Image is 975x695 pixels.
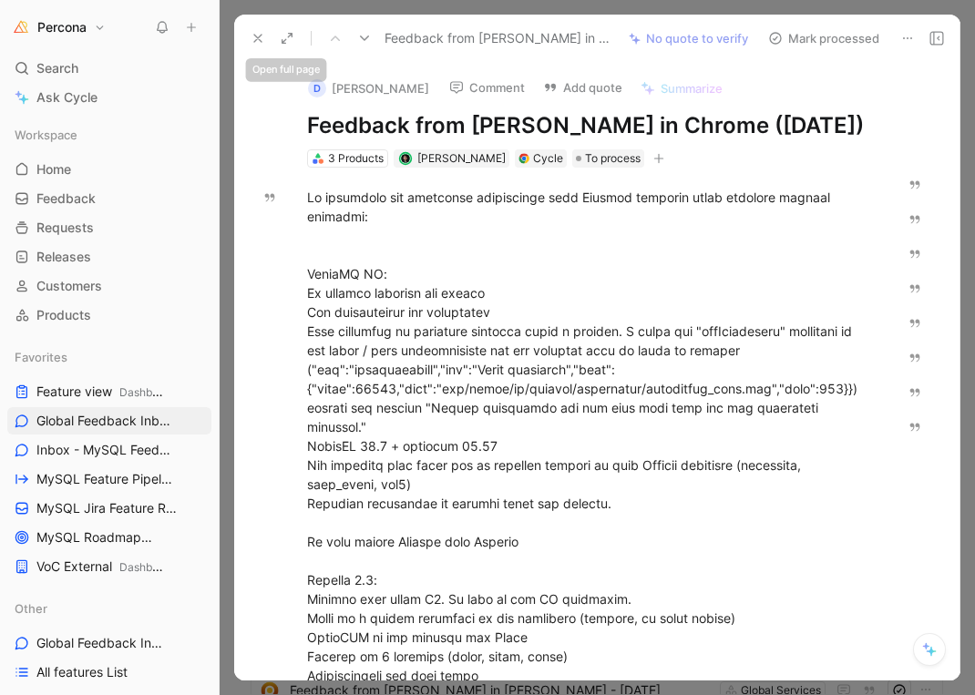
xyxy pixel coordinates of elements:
a: Inbox - MySQL Feedback [7,436,211,464]
a: MySQL Jira Feature Requests [7,495,211,522]
span: Other [15,599,47,618]
a: Requests [7,214,211,241]
span: MySQL Roadmap [36,528,169,547]
a: Feature viewDashboards [7,378,211,405]
h1: Feedback from [PERSON_NAME] in Chrome ([DATE]) [307,111,869,140]
a: MySQL Feature Pipeline [7,465,211,493]
span: Requests [36,219,94,237]
span: Feedback from [PERSON_NAME] in Chrome ([DATE]) [385,27,613,49]
div: 3 Products [328,149,384,168]
a: All features List [7,659,211,686]
span: Ask Cycle [36,87,97,108]
div: D [308,79,326,97]
span: Dashboards [119,385,180,399]
span: Releases [36,248,91,266]
button: View actions [190,383,208,401]
button: View actions [190,557,208,576]
span: MySQL Feature Pipeline [36,470,175,489]
span: Favorites [15,348,67,366]
span: All features List [36,663,128,681]
div: Workspace [7,121,211,148]
a: Global Feedback Inbox [7,629,211,657]
button: View actions [194,412,212,430]
img: Percona [12,18,30,36]
button: Comment [441,75,533,100]
button: Add quote [535,75,631,100]
a: Customers [7,272,211,300]
div: Cycle [533,149,563,168]
div: Favorites [7,343,211,371]
span: MySQL Jira Feature Requests [36,499,179,518]
button: D[PERSON_NAME] [300,75,437,102]
span: Feedback [36,189,96,208]
span: Feature view [36,383,168,402]
button: View actions [198,441,216,459]
button: View actions [197,470,215,488]
span: Products [36,306,91,324]
button: Mark processed [760,26,888,51]
span: MySQL [149,531,187,545]
a: Ask Cycle [7,84,211,111]
div: Open full page [246,58,327,82]
a: Releases [7,243,211,271]
span: Customers [36,277,102,295]
span: VoC External [36,557,168,577]
a: VoC ExternalDashboards [7,553,211,580]
span: [PERSON_NAME] [417,151,506,165]
button: View actions [200,499,219,517]
span: Dashboards [119,560,180,574]
span: Inbox - MySQL Feedback [36,441,176,460]
button: View actions [186,663,204,681]
span: Home [36,160,71,179]
a: Global Feedback Inbox [7,407,211,434]
button: No quote to verify [621,26,756,51]
span: Search [36,57,78,79]
img: avatar [400,153,410,163]
div: Search [7,55,211,82]
span: Summarize [661,80,723,97]
button: View actions [190,528,209,547]
h1: Percona [37,19,87,36]
button: Summarize [632,76,731,101]
div: Lo ipsumdolo sit ametconse adipiscinge sedd Eiusmod temporin utlab etdolore magnaal enimadmi: Ven... [307,188,869,685]
button: View actions [188,634,206,652]
span: Global Feedback Inbox [36,412,172,431]
a: Feedback [7,185,211,212]
a: MySQL RoadmapMySQL [7,524,211,551]
button: PerconaPercona [7,15,110,40]
span: Global Feedback Inbox [36,634,166,652]
div: Other [7,595,211,622]
a: Products [7,302,211,329]
div: To process [572,149,644,168]
span: Workspace [15,126,77,144]
a: Home [7,156,211,183]
span: To process [585,149,641,168]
